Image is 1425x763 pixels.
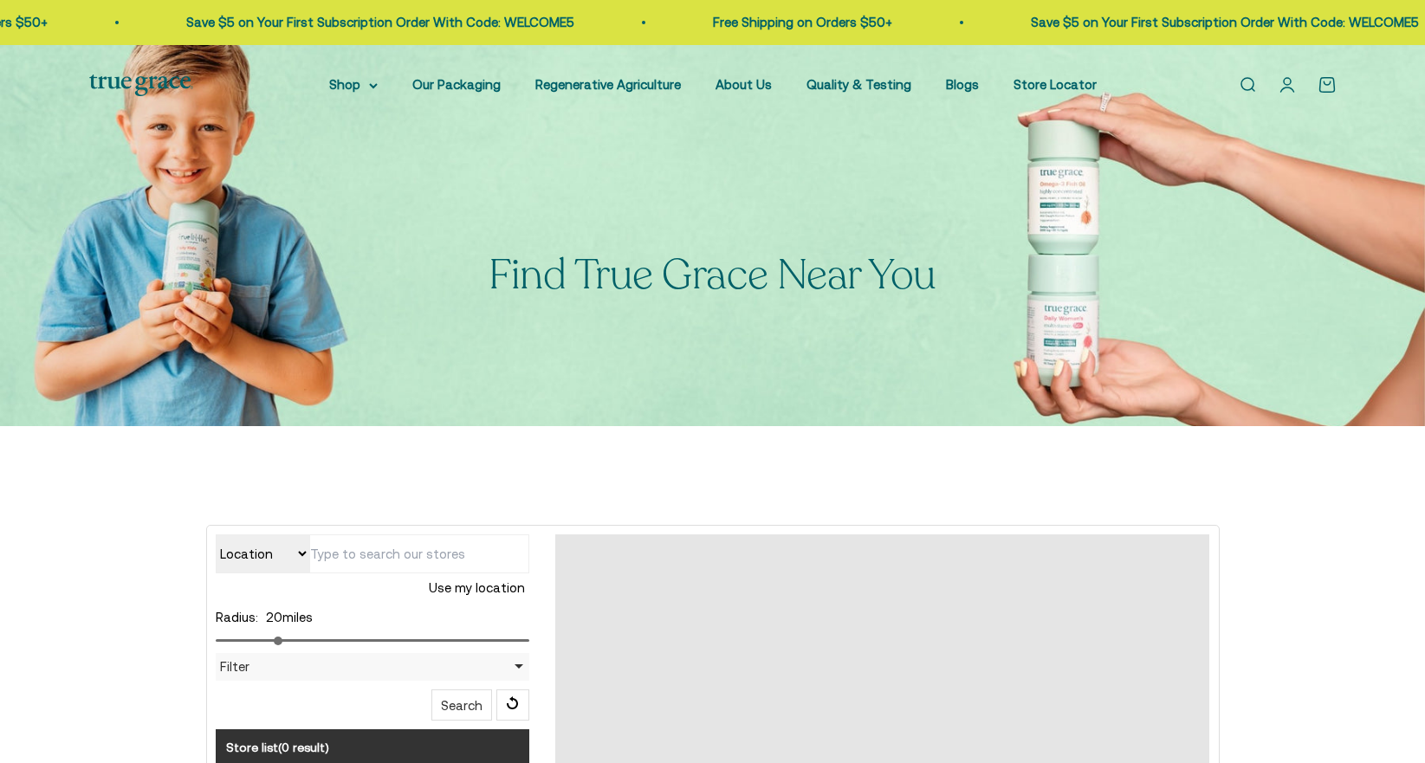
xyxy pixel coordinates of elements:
p: Save $5 on Your First Subscription Order With Code: WELCOME5 [72,12,460,33]
summary: Shop [329,74,378,95]
a: Blogs [946,77,979,92]
a: Regenerative Agriculture [535,77,681,92]
span: result [293,740,325,754]
split-lines: Find True Grace Near You [489,247,936,303]
a: Store Locator [1014,77,1097,92]
button: Search [431,689,492,721]
a: Our Packaging [412,77,501,92]
div: miles [216,607,530,628]
a: About Us [716,77,772,92]
input: Radius [216,639,530,642]
span: Reset [496,689,529,721]
div: Filter [216,653,530,681]
span: ( ) [278,740,329,754]
button: Use my location [424,573,529,603]
span: 0 [282,740,289,754]
input: Type to search our stores [309,534,529,573]
label: Radius: [216,610,258,624]
a: Free Shipping on Orders $50+ [599,15,778,29]
p: Save $5 on Your First Subscription Order With Code: WELCOME5 [917,12,1305,33]
a: Quality & Testing [806,77,911,92]
span: 20 [266,610,282,624]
